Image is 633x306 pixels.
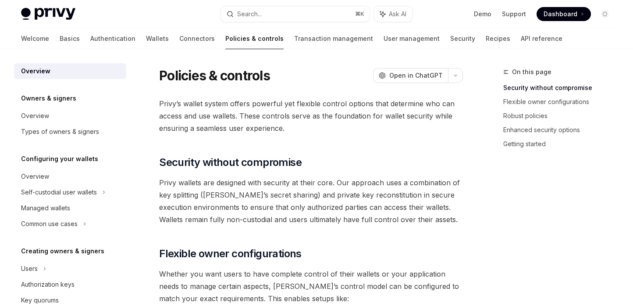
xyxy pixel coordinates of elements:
[503,123,619,137] a: Enhanced security options
[521,28,562,49] a: API reference
[90,28,135,49] a: Authentication
[237,9,262,19] div: Search...
[21,246,104,256] h5: Creating owners & signers
[355,11,364,18] span: ⌘ K
[60,28,80,49] a: Basics
[179,28,215,49] a: Connectors
[21,187,97,198] div: Self-custodial user wallets
[389,10,406,18] span: Ask AI
[14,108,126,124] a: Overview
[544,10,577,18] span: Dashboard
[21,8,75,20] img: light logo
[159,155,302,169] span: Security without compromise
[598,7,612,21] button: Toggle dark mode
[537,7,591,21] a: Dashboard
[502,10,526,18] a: Support
[21,154,98,164] h5: Configuring your wallets
[159,176,463,226] span: Privy wallets are designed with security at their core. Our approach uses a combination of key sp...
[21,111,49,121] div: Overview
[21,203,70,213] div: Managed wallets
[384,28,440,49] a: User management
[21,279,75,290] div: Authorization keys
[474,10,491,18] a: Demo
[503,81,619,95] a: Security without compromise
[21,126,99,137] div: Types of owners & signers
[225,28,284,49] a: Policies & controls
[14,63,126,79] a: Overview
[159,97,463,134] span: Privy’s wallet system offers powerful yet flexible control options that determine who can access ...
[512,67,551,77] span: On this page
[14,277,126,292] a: Authorization keys
[503,137,619,151] a: Getting started
[21,93,76,104] h5: Owners & signers
[159,268,463,305] span: Whether you want users to have complete control of their wallets or your application needs to man...
[21,219,78,229] div: Common use cases
[21,263,38,274] div: Users
[294,28,373,49] a: Transaction management
[21,171,49,182] div: Overview
[503,109,619,123] a: Robust policies
[146,28,169,49] a: Wallets
[21,295,59,306] div: Key quorums
[159,247,302,261] span: Flexible owner configurations
[503,95,619,109] a: Flexible owner configurations
[373,68,448,83] button: Open in ChatGPT
[450,28,475,49] a: Security
[21,66,50,76] div: Overview
[14,200,126,216] a: Managed wallets
[14,124,126,140] a: Types of owners & signers
[389,71,443,80] span: Open in ChatGPT
[21,28,49,49] a: Welcome
[159,68,270,83] h1: Policies & controls
[374,6,413,22] button: Ask AI
[486,28,510,49] a: Recipes
[220,6,370,22] button: Search...⌘K
[14,169,126,184] a: Overview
